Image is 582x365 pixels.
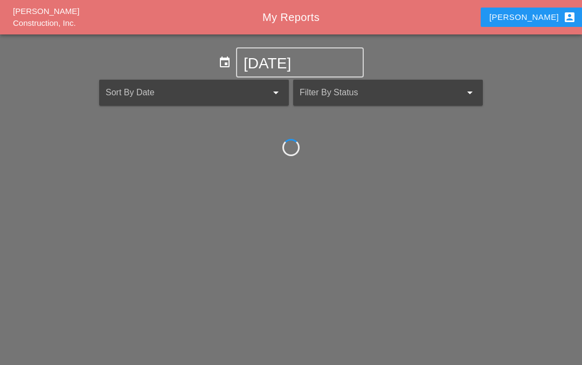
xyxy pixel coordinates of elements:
[218,56,231,69] i: event
[269,86,282,99] i: arrow_drop_down
[13,6,79,28] a: [PERSON_NAME] Construction, Inc.
[463,86,476,99] i: arrow_drop_down
[262,11,320,23] span: My Reports
[244,55,356,72] input: Select Date
[563,11,576,24] i: account_box
[489,11,576,24] div: [PERSON_NAME]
